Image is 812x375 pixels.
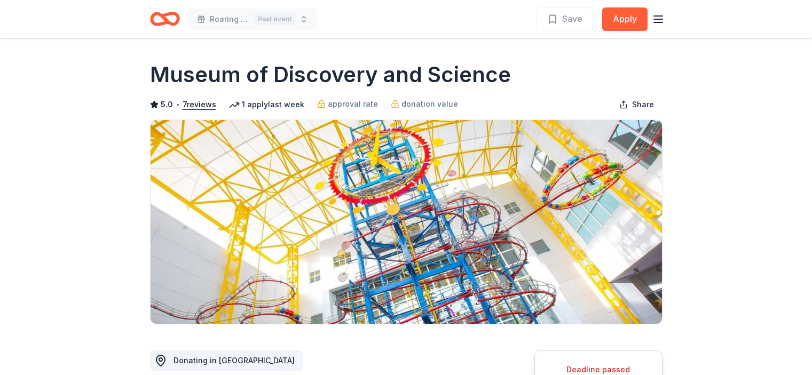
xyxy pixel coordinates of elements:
span: Roaring 20s Gala celebrating Community of Hope's 20th Anniversary [210,13,250,26]
span: approval rate [328,98,378,110]
a: donation value [391,98,458,110]
button: Save [536,7,594,31]
button: Apply [602,7,648,31]
h1: Museum of Discovery and Science [150,60,511,90]
span: Share [632,98,654,111]
img: Image for Museum of Discovery and Science [151,120,662,324]
button: 7reviews [183,98,216,111]
button: Roaring 20s Gala celebrating Community of Hope's 20th AnniversaryPast event [188,9,317,30]
a: approval rate [317,98,378,110]
span: Donating in [GEOGRAPHIC_DATA] [174,356,295,365]
div: Past event [254,13,295,25]
span: Save [562,12,582,26]
div: 1 apply last week [229,98,304,111]
span: 5.0 [161,98,173,111]
button: Share [611,94,663,115]
span: • [176,100,179,109]
span: donation value [401,98,458,110]
a: Home [150,6,180,31]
